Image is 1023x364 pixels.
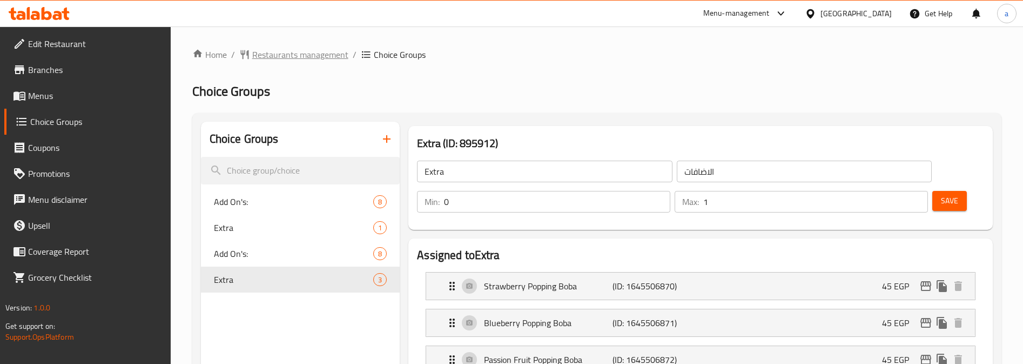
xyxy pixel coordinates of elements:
span: 8 [374,249,386,259]
span: Edit Restaurant [28,37,162,50]
span: Choice Groups [374,48,426,61]
span: Add On's: [214,247,373,260]
p: Strawberry Popping Boba [484,280,613,293]
button: delete [950,315,966,331]
a: Promotions [4,161,171,187]
h3: Extra (ID: 895912) [417,135,984,152]
div: Extra1 [201,215,400,241]
span: Upsell [28,219,162,232]
div: Menu-management [703,7,770,20]
li: Expand [417,268,984,305]
div: [GEOGRAPHIC_DATA] [820,8,892,19]
input: search [201,157,400,184]
a: Support.OpsPlatform [5,330,74,344]
p: Max: [682,195,699,208]
span: Choice Groups [192,79,270,103]
a: Menus [4,83,171,109]
nav: breadcrumb [192,48,1001,61]
span: 1 [374,223,386,233]
span: Choice Groups [30,115,162,128]
button: edit [918,278,934,294]
span: Add On's: [214,195,373,208]
button: duplicate [934,315,950,331]
span: Grocery Checklist [28,271,162,284]
div: Add On's:8 [201,241,400,267]
a: Choice Groups [4,109,171,135]
a: Restaurants management [239,48,348,61]
a: Edit Restaurant [4,31,171,57]
span: Branches [28,63,162,76]
span: Menus [28,89,162,102]
span: Coupons [28,141,162,154]
button: edit [918,315,934,331]
p: Blueberry Popping Boba [484,316,613,329]
p: (ID: 1645506870) [613,280,698,293]
a: Home [192,48,227,61]
a: Coupons [4,135,171,161]
button: delete [950,278,966,294]
span: 3 [374,275,386,285]
div: Expand [426,309,975,336]
h2: Assigned to Extra [417,247,984,263]
li: / [353,48,356,61]
div: Add On's:8 [201,189,400,215]
span: a [1005,8,1008,19]
p: 45 EGP [882,316,918,329]
span: Get support on: [5,319,55,333]
span: Coverage Report [28,245,162,258]
div: Expand [426,273,975,300]
div: Choices [373,247,387,260]
span: 1.0.0 [33,301,50,315]
span: Extra [214,273,373,286]
button: Save [932,191,967,211]
a: Branches [4,57,171,83]
h2: Choice Groups [210,131,279,147]
div: Choices [373,221,387,234]
div: Choices [373,273,387,286]
div: Extra3 [201,267,400,293]
p: Min: [425,195,440,208]
button: duplicate [934,278,950,294]
div: Choices [373,195,387,208]
span: 8 [374,197,386,207]
span: Restaurants management [252,48,348,61]
span: Version: [5,301,32,315]
a: Upsell [4,213,171,239]
li: Expand [417,305,984,341]
span: Extra [214,221,373,234]
p: (ID: 1645506871) [613,316,698,329]
a: Menu disclaimer [4,187,171,213]
p: 45 EGP [882,280,918,293]
span: Menu disclaimer [28,193,162,206]
span: Promotions [28,167,162,180]
span: Save [941,194,958,208]
li: / [231,48,235,61]
a: Coverage Report [4,239,171,264]
a: Grocery Checklist [4,264,171,290]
